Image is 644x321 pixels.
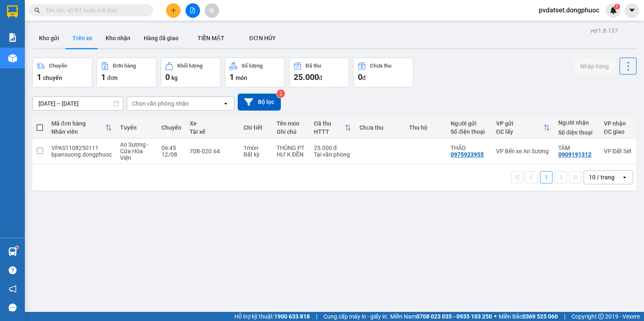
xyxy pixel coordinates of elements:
[222,100,229,107] svg: open
[590,26,618,35] div: ver 1.8.137
[198,35,224,41] span: TIỀN MẶT
[289,58,349,87] button: Đã thu25.000đ
[451,128,488,135] div: Số điện thoại
[249,35,276,41] span: ĐƠN HỦY
[120,141,149,161] span: An Sương - Cửa Hòa Viện
[358,72,362,82] span: 0
[610,7,617,14] img: icon-new-feature
[451,151,484,158] div: 0975923955
[120,124,153,131] div: Tuyến
[370,63,391,69] div: Chưa thu
[564,312,565,321] span: |
[51,151,112,158] div: bpansuong.dongphuoc
[165,72,170,82] span: 0
[49,63,67,69] div: Chuyến
[7,5,18,18] img: logo-vxr
[492,117,554,139] th: Toggle SortBy
[8,247,17,256] img: warehouse-icon
[496,128,543,135] div: ĐC lấy
[451,120,488,127] div: Người gửi
[314,145,351,151] div: 25.000 đ
[310,117,355,139] th: Toggle SortBy
[234,312,310,321] span: Hỗ trợ kỹ thuật:
[615,4,618,10] span: 1
[277,89,285,98] sup: 2
[532,5,606,15] span: pvdatset.dongphuoc
[43,75,62,81] span: chuyến
[621,174,628,181] svg: open
[558,145,596,151] div: TÂM
[51,145,112,151] div: VPAS1108250111
[229,72,234,82] span: 1
[277,151,306,158] div: HƯ K ĐỀN
[558,151,591,158] div: 0909191312
[107,75,118,81] span: đơn
[205,3,219,18] button: aim
[113,63,136,69] div: Đơn hàng
[362,75,366,81] span: đ
[33,97,123,110] input: Select a date range.
[241,63,263,69] div: Số lượng
[51,120,105,127] div: Mã đơn hàng
[32,58,92,87] button: Chuyến1chuyến
[225,58,285,87] button: Số lượng1món
[47,117,116,139] th: Toggle SortBy
[314,120,345,127] div: Đã thu
[306,63,321,69] div: Đã thu
[496,120,543,127] div: VP gửi
[209,7,215,13] span: aim
[353,58,413,87] button: Chưa thu0đ
[101,72,106,82] span: 1
[9,266,17,274] span: question-circle
[598,314,604,319] span: copyright
[314,128,345,135] div: HTTT
[190,120,235,127] div: Xe
[522,313,558,320] strong: 0369 525 060
[190,148,235,154] div: 70B-020.64
[171,75,178,81] span: kg
[9,304,17,311] span: message
[416,313,492,320] strong: 0708 023 035 - 0935 103 250
[294,72,319,82] span: 25.000
[37,72,41,82] span: 1
[34,7,40,13] span: search
[625,3,639,18] button: caret-down
[9,285,17,293] span: notification
[277,120,306,127] div: Tên món
[99,28,137,48] button: Kho nhận
[574,59,615,74] button: Nhập hàng
[244,124,268,131] div: Chi tiết
[8,33,17,42] img: solution-icon
[46,6,143,15] input: Tìm tên, số ĐT hoặc mã đơn
[323,312,388,321] span: Cung cấp máy in - giấy in:
[558,119,596,126] div: Người nhận
[319,75,322,81] span: đ
[274,313,310,320] strong: 1900 633 818
[244,151,268,158] div: Bất kỳ
[494,315,497,318] span: ⚪️
[236,75,247,81] span: món
[558,129,596,136] div: Số điện thoại
[244,145,268,151] div: 1 món
[162,145,181,151] div: 06:45
[277,128,306,135] div: Ghi chú
[8,54,17,63] img: warehouse-icon
[16,246,18,249] sup: 1
[186,3,200,18] button: file-add
[451,145,488,151] div: THẢO
[66,28,99,48] button: Trên xe
[314,151,351,158] div: Tại văn phòng
[628,7,636,14] span: caret-down
[190,7,195,13] span: file-add
[589,173,615,181] div: 10 / trang
[390,312,492,321] span: Miền Nam
[132,99,189,108] div: Chọn văn phòng nhận
[316,312,317,321] span: |
[177,63,203,69] div: Khối lượng
[137,28,185,48] button: Hàng đã giao
[359,124,401,131] div: Chưa thu
[32,28,66,48] button: Kho gửi
[162,124,181,131] div: Chuyến
[171,7,176,13] span: plus
[190,128,235,135] div: Tài xế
